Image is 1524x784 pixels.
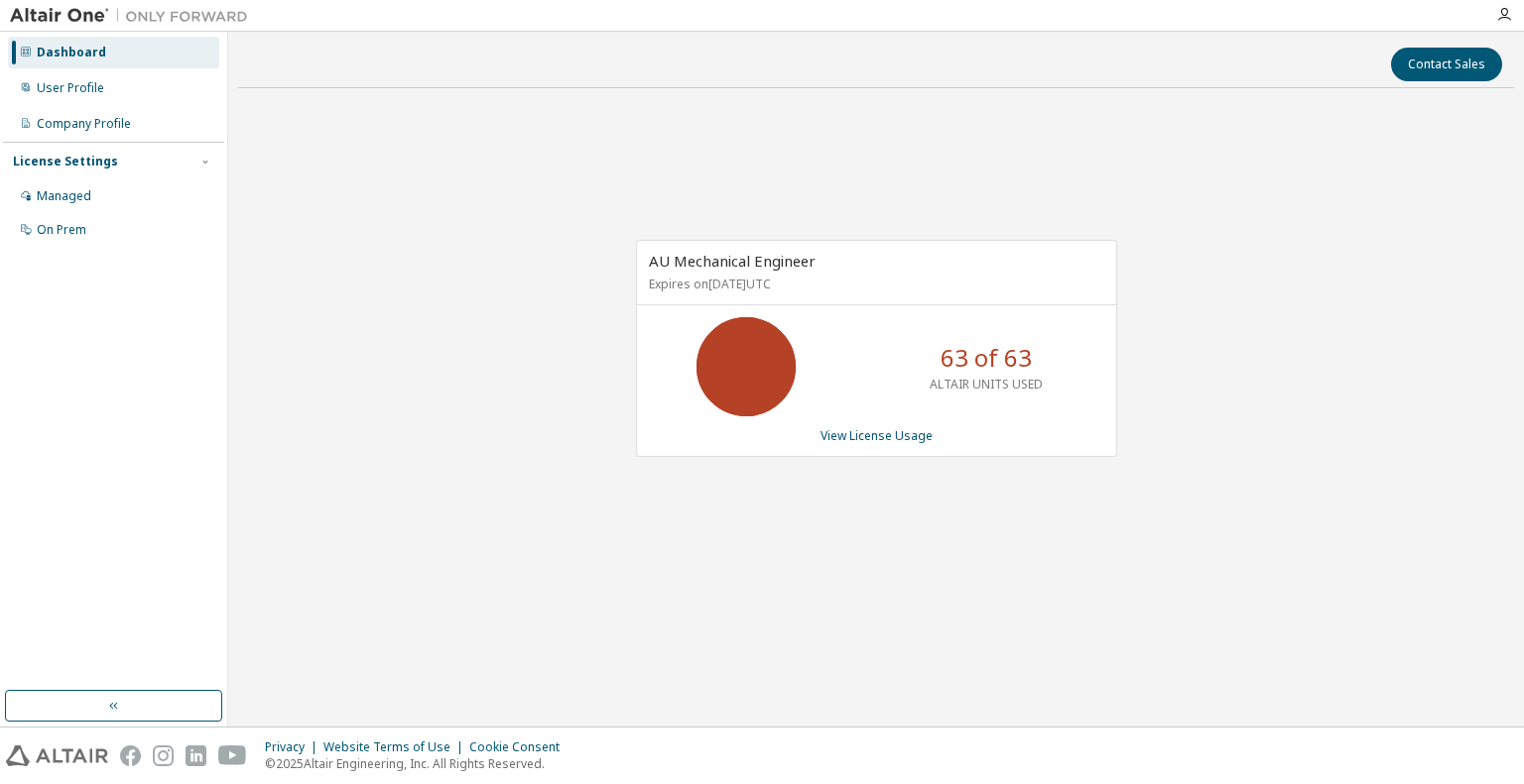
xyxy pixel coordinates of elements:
[153,745,174,766] img: instagram.svg
[13,154,118,169] div: License Settings
[6,745,108,766] img: altair_logo.svg
[37,116,131,132] div: Company Profile
[649,251,816,271] span: AU Mechanical Engineer
[10,6,258,26] img: Altair One
[186,745,206,766] img: linkedin.svg
[265,739,323,755] div: Privacy
[941,341,1032,375] p: 63 of 63
[218,745,247,766] img: youtube.svg
[265,755,571,772] p: © 2025 Altair Engineering, Inc. All Rights Reserved.
[37,188,91,204] div: Managed
[37,222,86,238] div: On Prem
[821,427,933,444] a: View License Usage
[323,739,469,755] div: Website Terms of Use
[930,376,1043,392] p: ALTAIR UNITS USED
[37,45,106,60] div: Dashboard
[37,80,104,96] div: User Profile
[120,745,141,766] img: facebook.svg
[469,739,571,755] div: Cookie Consent
[649,276,1099,292] p: Expires on [DATE] UTC
[1391,48,1502,81] button: Contact Sales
